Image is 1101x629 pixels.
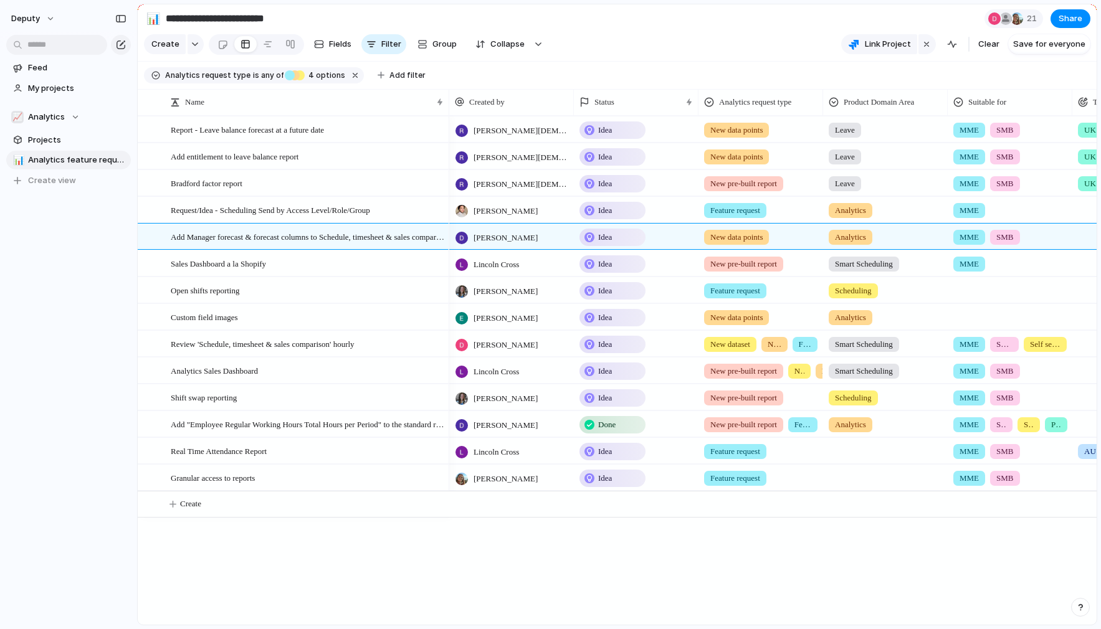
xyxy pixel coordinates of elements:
span: [PERSON_NAME][DEMOGRAPHIC_DATA] [474,178,568,191]
span: SMB [996,338,1013,351]
span: Analytics request type [719,96,791,108]
span: New dataset [794,365,804,377]
span: Create [180,498,201,510]
span: [PERSON_NAME] [474,339,538,351]
span: Projects [28,134,126,146]
span: Lincoln Cross [474,366,519,378]
a: Projects [6,131,131,149]
span: Product Domain Area [844,96,914,108]
a: 📊Analytics feature requests [6,151,131,169]
span: Link Project [865,38,911,50]
span: Analytics request type [165,70,250,81]
button: Filter [361,34,406,54]
span: MME [960,419,979,431]
a: My projects [6,79,131,98]
button: Share [1051,9,1090,28]
button: 📈Analytics [6,108,131,126]
span: Leave [835,177,855,190]
button: Save for everyone [1008,34,1090,54]
span: Self serve [1030,338,1060,351]
span: MME [960,177,979,190]
span: Idea [598,177,612,190]
span: [PERSON_NAME] [474,205,538,217]
button: Fields [309,34,356,54]
span: [PERSON_NAME] [474,285,538,298]
span: SMB [996,392,1013,404]
span: is [253,70,259,81]
span: Feature request [710,472,760,485]
div: 📊 [146,10,160,27]
span: Report - Leave balance forecast at a future date [171,122,324,136]
button: deputy [6,9,62,29]
span: MME [960,365,979,377]
span: [PERSON_NAME] [474,419,538,432]
span: SMB [996,365,1013,377]
span: Create [151,38,179,50]
button: Link Project [841,34,917,54]
span: Feature request [710,204,760,217]
span: Idea [598,231,612,244]
span: Leave [835,124,855,136]
span: My projects [28,82,126,95]
span: Analytics [28,111,65,123]
span: deputy [11,12,40,25]
span: Granular access to reports [171,470,255,485]
span: Real Time Attendance Report [171,443,267,458]
span: SMB [996,151,1013,163]
span: MME [960,392,979,404]
span: SMB [996,177,1013,190]
button: Collapse [468,34,531,54]
span: [PERSON_NAME] [474,312,538,324]
span: New data points [710,311,763,324]
span: New data points [710,151,763,163]
span: New pre-built report [710,258,777,270]
span: New pre-built report [710,177,777,190]
span: Scheduling [835,285,872,297]
span: Sales Dashboard a la Shopify [171,256,266,270]
span: Idea [598,472,612,485]
span: options [305,70,345,81]
span: Idea [598,445,612,458]
button: Clear [973,34,1004,54]
span: SMB [996,124,1013,136]
span: Analytics [835,311,866,324]
button: Group [411,34,463,54]
span: [PERSON_NAME] [474,392,538,405]
span: Status [594,96,614,108]
button: Add filter [370,67,433,84]
span: Fields [329,38,351,50]
span: any of [259,70,284,81]
span: Feature request [799,338,811,351]
span: Idea [598,338,612,351]
span: Idea [598,285,612,297]
span: 21 [1027,12,1041,25]
span: Add Manager forecast & forecast columns to Schedule, timesheet & sales comparison report [171,229,445,244]
span: SMB [996,472,1013,485]
span: Idea [598,311,612,324]
span: Idea [598,392,612,404]
div: 📊 [13,153,22,168]
span: Feed [28,62,126,74]
span: [PERSON_NAME][DEMOGRAPHIC_DATA] [474,151,568,164]
span: New data points [710,231,763,244]
span: Suitable for [968,96,1006,108]
button: isany of [250,69,286,82]
span: Clear [978,38,999,50]
span: New pre-built report [710,365,777,377]
span: Idea [598,151,612,163]
span: [PERSON_NAME][DEMOGRAPHIC_DATA] [474,125,568,137]
span: Review 'Schedule, timesheet & sales comparison' hourly [171,336,355,351]
span: MME [960,231,979,244]
span: New data points [710,124,763,136]
span: Done [598,419,616,431]
span: Analytics [835,231,866,244]
span: [PERSON_NAME] [474,473,538,485]
button: 4 options [285,69,348,82]
button: 📊 [11,154,24,166]
span: Analytics Sales Dashboard [171,363,258,377]
span: Partner [1051,419,1061,431]
span: Share [1059,12,1082,25]
span: Save for everyone [1013,38,1085,50]
span: Filter [381,38,401,50]
span: Smart Scheduling [835,365,893,377]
